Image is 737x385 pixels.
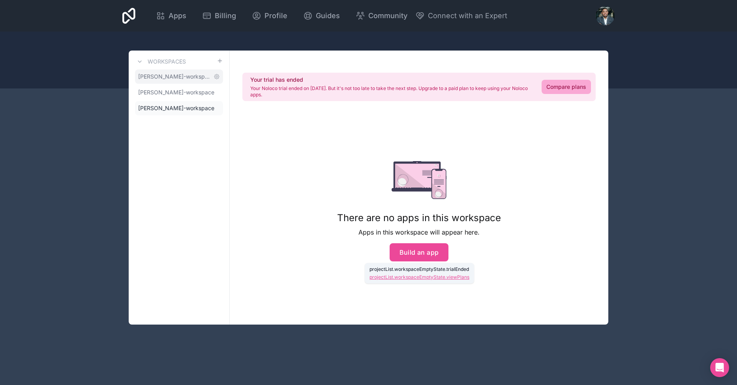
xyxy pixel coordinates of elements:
p: Apps in this workspace will appear here. [337,227,501,237]
h3: Workspaces [148,58,186,66]
span: [PERSON_NAME]-workspace [138,73,210,81]
h2: Your trial has ended [250,76,532,84]
p: Your Noloco trial ended on [DATE]. But it's not too late to take the next step. Upgrade to a paid... [250,85,532,98]
img: empty state [392,161,446,199]
a: [PERSON_NAME]-workspace [135,101,223,115]
span: Community [368,10,407,21]
a: Community [349,7,414,24]
span: [PERSON_NAME]-workspace [138,88,214,96]
span: Billing [215,10,236,21]
p: projectList.workspaceEmptyState.trialEnded [369,266,469,272]
a: Billing [196,7,242,24]
a: [PERSON_NAME]-workspace [135,69,223,84]
a: projectList.workspaceEmptyState.viewPlans [369,274,469,280]
span: Profile [264,10,287,21]
a: Workspaces [135,57,186,66]
a: [PERSON_NAME]-workspace [135,85,223,100]
h1: There are no apps in this workspace [337,212,501,224]
span: Guides [316,10,340,21]
button: Build an app [390,243,449,261]
a: Compare plans [542,80,591,94]
span: [PERSON_NAME]-workspace [138,104,214,112]
span: Connect with an Expert [428,10,507,21]
a: Apps [150,7,193,24]
a: Guides [297,7,346,24]
button: Connect with an Expert [415,10,507,21]
a: Profile [246,7,294,24]
div: Open Intercom Messenger [710,358,729,377]
span: Apps [169,10,186,21]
